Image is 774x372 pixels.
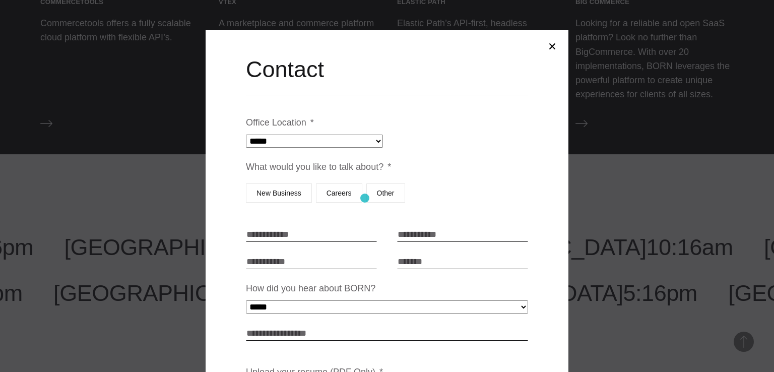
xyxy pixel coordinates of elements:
label: What would you like to talk about? [246,161,391,173]
h2: Contact [246,54,528,85]
label: How did you hear about BORN? [246,283,375,294]
label: New Business [246,183,312,203]
label: Other [366,183,405,203]
label: Careers [316,183,362,203]
label: Office Location [246,117,314,129]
